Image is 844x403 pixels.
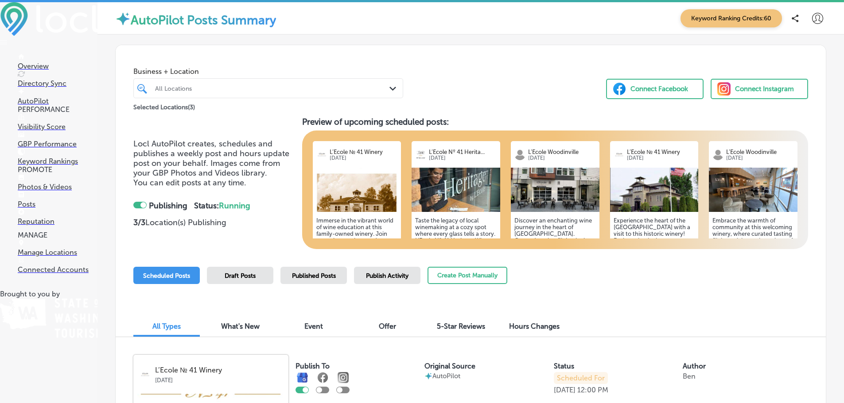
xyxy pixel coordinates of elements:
[711,79,808,99] button: Connect Instagram
[18,200,97,208] p: Posts
[292,272,336,280] span: Published Posts
[18,174,97,191] a: Photos & Videos
[330,149,397,155] p: L’Ecole № 41 Winery
[18,71,97,88] a: Directory Sync
[296,362,330,370] label: Publish To
[412,168,500,212] img: 17507877291c6e79c6-aa69-4950-8751-46a0ec5c8f0a_Heritage_Outside_Detail_with_People_5_HighRes.jpg
[18,97,97,105] p: AutoPilot
[18,231,97,239] p: MANAGE
[429,149,497,155] p: L’Ecole Nº 41 Herita...
[140,369,151,380] img: logo
[415,149,426,160] img: logo
[683,372,696,380] p: Ben
[316,217,398,317] h5: Immerse in the vibrant world of wine education at this family-owned winery. Join engaging session...
[424,372,432,380] img: autopilot-icon
[577,386,608,394] p: 12:00 PM
[18,114,97,131] a: Visibility Score
[735,82,794,96] div: Connect Instagram
[18,157,97,165] p: Keyword Rankings
[330,155,397,161] p: [DATE]
[133,218,295,227] p: Location(s) Publishing
[18,192,97,208] a: Posts
[610,168,699,212] img: 175078774949751eea-aeff-4355-8e30-710257e53e83_2020-09-13.jpg
[614,149,625,160] img: logo
[726,155,794,161] p: [DATE]
[366,272,408,280] span: Publish Activity
[627,155,695,161] p: [DATE]
[18,88,97,105] a: AutoPilot
[18,54,97,70] a: Overview
[221,322,260,330] span: What's New
[302,117,808,127] h3: Preview of upcoming scheduled posts:
[115,11,131,27] img: autopilot-icon
[155,374,282,384] p: [DATE]
[131,13,276,27] label: AutoPilot Posts Summary
[133,178,246,188] span: You can edit posts at any time.
[428,267,507,284] button: Create Post Manually
[554,386,576,394] p: [DATE]
[18,240,97,257] a: Manage Locations
[437,322,485,330] span: 5-Star Reviews
[149,201,187,211] strong: Publishing
[133,67,403,76] span: Business + Location
[514,149,525,160] img: logo
[712,217,794,317] h5: Embrace the warmth of community at this welcoming winery, where curated tasting flights celebrate...
[18,105,97,114] p: PERFORMANCE
[514,217,596,317] h5: Discover an enchanting wine journey in the heart of [GEOGRAPHIC_DATA]. Curated tasting flights in...
[627,149,695,155] p: L’Ecole № 41 Winery
[18,149,97,165] a: Keyword Rankings
[18,123,97,131] p: Visibility Score
[225,272,256,280] span: Draft Posts
[709,168,797,212] img: 1750787737ec710588-f905-4aa9-83ff-dbb26d4d6bda_Soft_seating.jpeg
[133,139,289,178] span: Locl AutoPilot creates, schedules and publishes a weekly post and hours update post on your behal...
[726,149,794,155] p: L’Ecole Woodinville
[219,201,250,211] span: Running
[614,217,695,317] h5: Experience the heart of the [GEOGRAPHIC_DATA] with a visit to this historic winery! Each tasting ...
[18,265,97,274] p: Connected Accounts
[316,149,327,160] img: logo
[554,362,574,370] label: Status
[18,165,97,174] p: PROMOTE
[194,201,250,211] strong: Status:
[606,79,704,99] button: Connect Facebook
[304,322,323,330] span: Event
[152,322,181,330] span: All Types
[429,155,497,161] p: [DATE]
[18,248,97,257] p: Manage Locations
[155,84,390,92] div: All Locations
[18,217,97,226] p: Reputation
[133,100,195,111] p: Selected Locations ( 3 )
[133,218,145,227] strong: 3 / 3
[313,168,401,212] img: 1750787740a867f043-edba-4327-a4ea-24eb5064de33_2020-09-13.jpg
[415,217,497,310] h5: Taste the legacy of local winemaking at a cozy spot where every glass tells a story. L’Ecole Nº 4...
[509,322,560,330] span: Hours Changes
[511,168,599,212] img: 1750787737431d9a60-8b8d-4109-86ff-48b70673fddd_Image_1.jpeg
[712,149,723,160] img: logo
[143,272,190,280] span: Scheduled Posts
[554,372,608,384] p: Scheduled For
[18,62,97,70] p: Overview
[528,149,596,155] p: L’Ecole Woodinville
[155,366,282,374] p: L’Ecole № 41 Winery
[683,362,706,370] label: Author
[18,131,97,148] a: GBP Performance
[432,372,460,380] p: AutoPilot
[18,79,97,88] p: Directory Sync
[18,257,97,274] a: Connected Accounts
[18,140,97,148] p: GBP Performance
[528,155,596,161] p: [DATE]
[18,209,97,226] a: Reputation
[424,362,475,370] label: Original Source
[681,9,782,27] span: Keyword Ranking Credits: 60
[630,82,688,96] div: Connect Facebook
[379,322,396,330] span: Offer
[18,183,97,191] p: Photos & Videos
